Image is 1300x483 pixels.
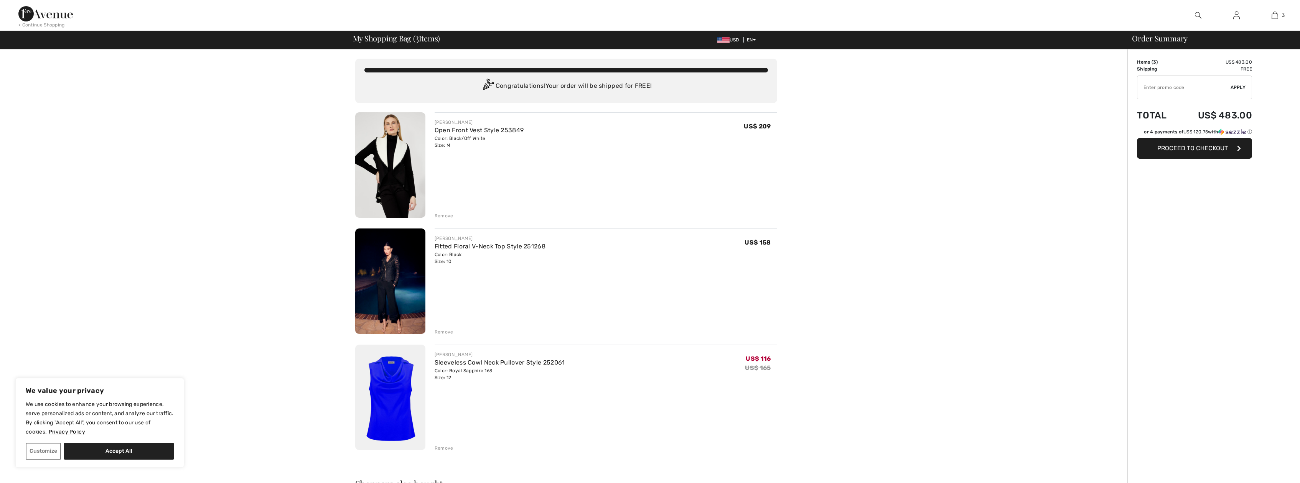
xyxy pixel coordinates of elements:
img: Open Front Vest Style 253849 [355,112,425,218]
div: Congratulations! Your order will be shipped for FREE! [364,79,768,94]
a: Sign In [1227,11,1246,20]
img: Sezzle [1218,128,1246,135]
div: or 4 payments ofUS$ 120.75withSezzle Click to learn more about Sezzle [1137,128,1252,138]
p: We value your privacy [26,386,174,395]
div: Order Summary [1123,34,1295,42]
button: Customize [26,443,61,460]
span: My Shopping Bag ( Items) [353,34,440,42]
s: US$ 165 [745,364,771,371]
td: Free [1178,66,1252,72]
a: Sleeveless Cowl Neck Pullover Style 252061 [435,359,565,366]
a: Open Front Vest Style 253849 [435,127,524,134]
td: Items ( ) [1137,59,1178,66]
p: We use cookies to enhance your browsing experience, serve personalized ads or content, and analyz... [26,400,174,437]
img: search the website [1195,11,1201,20]
span: EN [747,37,756,43]
div: Color: Black/Off White Size: M [435,135,524,149]
span: 3 [1282,12,1285,19]
button: Proceed to Checkout [1137,138,1252,159]
div: < Continue Shopping [18,21,65,28]
div: Color: Royal Sapphire 163 Size: 12 [435,367,565,381]
div: Remove [435,212,453,219]
input: Promo code [1137,76,1231,99]
td: US$ 483.00 [1178,59,1252,66]
span: 3 [415,33,419,43]
img: My Bag [1272,11,1278,20]
a: Privacy Policy [48,428,86,435]
span: US$ 209 [744,123,771,130]
img: Fitted Floral V-Neck Top Style 251268 [355,228,425,334]
a: Fitted Floral V-Neck Top Style 251268 [435,243,545,250]
img: Sleeveless Cowl Neck Pullover Style 252061 [355,345,425,450]
td: Shipping [1137,66,1178,72]
a: 3 [1256,11,1293,20]
img: Congratulation2.svg [480,79,496,94]
div: Color: Black Size: 10 [435,251,545,265]
div: [PERSON_NAME] [435,119,524,126]
button: Accept All [64,443,174,460]
span: Proceed to Checkout [1157,145,1228,152]
span: Apply [1231,84,1246,91]
div: or 4 payments of with [1144,128,1252,135]
div: [PERSON_NAME] [435,235,545,242]
span: USD [717,37,742,43]
div: Remove [435,445,453,452]
span: US$ 120.75 [1183,129,1208,135]
td: US$ 483.00 [1178,102,1252,128]
span: US$ 116 [746,355,771,362]
td: Total [1137,102,1178,128]
div: [PERSON_NAME] [435,351,565,358]
img: My Info [1233,11,1240,20]
span: 3 [1153,59,1156,65]
div: Remove [435,329,453,335]
div: We value your privacy [15,378,184,468]
img: 1ère Avenue [18,6,73,21]
img: US Dollar [717,37,730,43]
span: US$ 158 [745,239,771,246]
